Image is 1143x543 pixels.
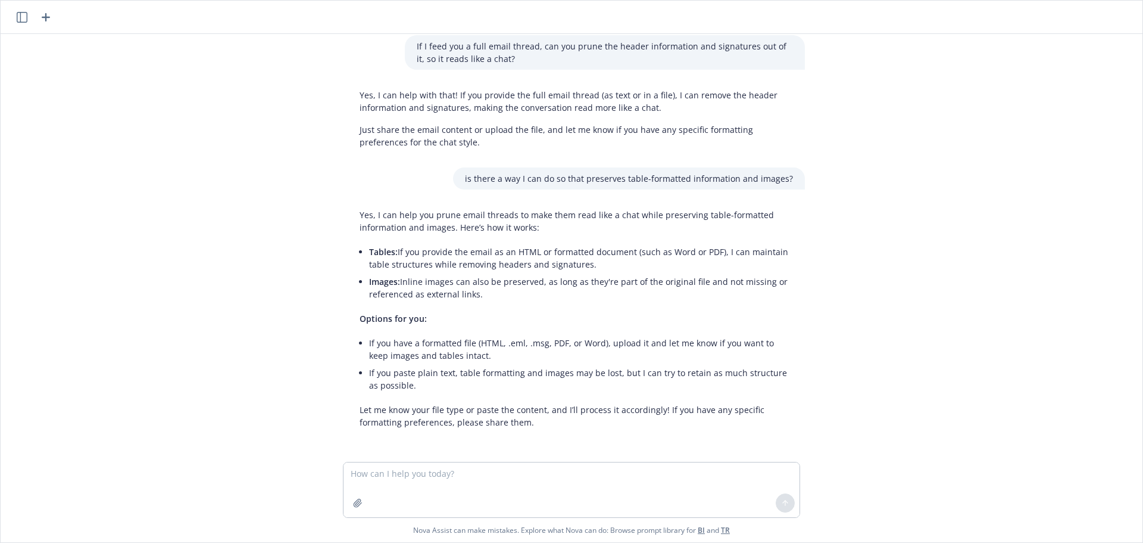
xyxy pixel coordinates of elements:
a: BI [698,525,705,535]
a: TR [721,525,730,535]
span: Options for you: [360,313,427,324]
p: Yes, I can help with that! If you provide the full email thread (as text or in a file), I can rem... [360,89,793,114]
li: If you provide the email as an HTML or formatted document (such as Word or PDF), I can maintain t... [369,243,793,273]
li: If you have a formatted file (HTML, .eml, .msg, PDF, or Word), upload it and let me know if you w... [369,334,793,364]
p: is there a way I can do so that preserves table-formatted information and images? [465,172,793,185]
p: Yes, I can help you prune email threads to make them read like a chat while preserving table-form... [360,209,793,234]
p: Just share the email content or upload the file, and let me know if you have any specific formatt... [360,123,793,148]
span: Tables: [369,246,398,257]
span: Nova Assist can make mistakes. Explore what Nova can do: Browse prompt library for and [413,518,730,542]
p: Let me know your file type or paste the content, and I’ll process it accordingly! If you have any... [360,404,793,429]
li: Inline images can also be preserved, as long as they're part of the original file and not missing... [369,273,793,303]
li: If you paste plain text, table formatting and images may be lost, but I can try to retain as much... [369,364,793,394]
p: If I feed you a full email thread, can you prune the header information and signatures out of it,... [417,40,793,65]
span: Images: [369,276,400,287]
